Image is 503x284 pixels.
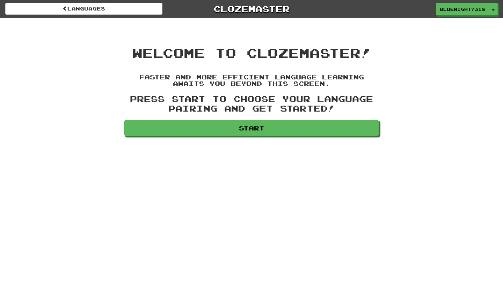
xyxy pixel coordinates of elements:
span: BlueNight7318 [440,6,485,12]
a: Languages [5,3,162,15]
a: Clozemaster [173,3,330,15]
a: BlueNight7318 [436,3,489,15]
h3: Press Start to choose your language pairing and get started! [124,94,379,113]
h4: Faster and more efficient language learning awaits you beyond this screen. [124,74,379,88]
h1: Welcome to Clozemaster! [124,46,379,60]
a: Start [124,120,379,136]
